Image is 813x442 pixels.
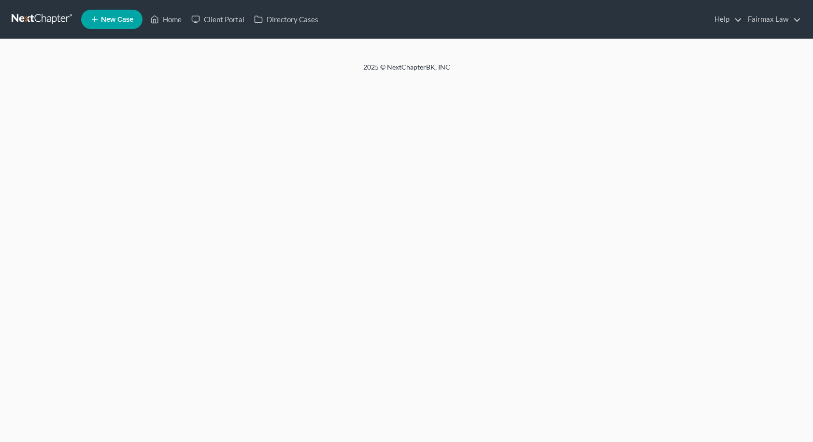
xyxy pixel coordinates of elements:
a: Client Portal [186,11,249,28]
new-legal-case-button: New Case [81,10,143,29]
a: Help [710,11,742,28]
a: Home [145,11,186,28]
div: 2025 © NextChapterBK, INC [131,62,682,80]
a: Fairmax Law [743,11,801,28]
a: Directory Cases [249,11,323,28]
